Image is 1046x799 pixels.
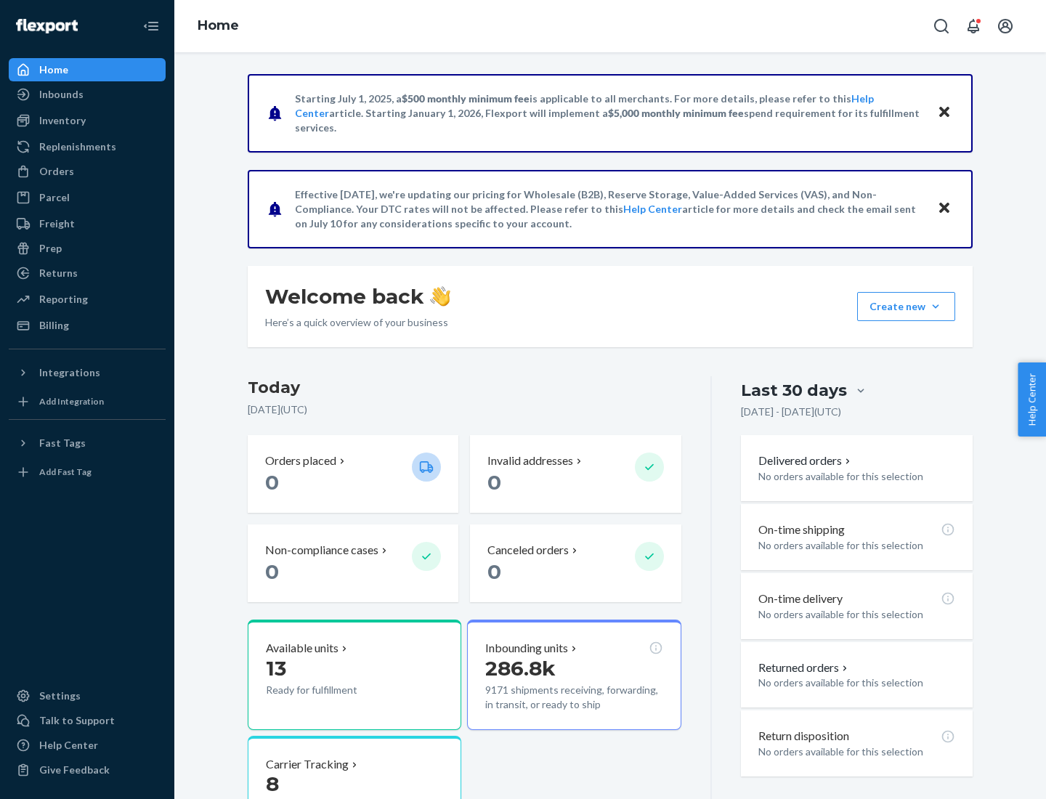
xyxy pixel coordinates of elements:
[485,640,568,657] p: Inbounding units
[39,241,62,256] div: Prep
[265,542,378,559] p: Non-compliance cases
[927,12,956,41] button: Open Search Box
[39,87,84,102] div: Inbounds
[470,435,681,513] button: Invalid addresses 0
[9,160,166,183] a: Orders
[9,361,166,384] button: Integrations
[198,17,239,33] a: Home
[266,771,279,796] span: 8
[758,607,955,622] p: No orders available for this selection
[741,405,841,419] p: [DATE] - [DATE] ( UTC )
[265,559,279,584] span: 0
[9,237,166,260] a: Prep
[9,314,166,337] a: Billing
[487,559,501,584] span: 0
[9,684,166,707] a: Settings
[39,365,100,380] div: Integrations
[758,676,955,690] p: No orders available for this selection
[39,292,88,307] div: Reporting
[9,758,166,782] button: Give Feedback
[248,376,681,399] h3: Today
[16,19,78,33] img: Flexport logo
[9,431,166,455] button: Fast Tags
[265,283,450,309] h1: Welcome back
[248,524,458,602] button: Non-compliance cases 0
[758,728,849,745] p: Return disposition
[741,379,847,402] div: Last 30 days
[39,139,116,154] div: Replenishments
[487,453,573,469] p: Invalid addresses
[39,266,78,280] div: Returns
[39,113,86,128] div: Inventory
[137,12,166,41] button: Close Navigation
[9,461,166,484] a: Add Fast Tag
[9,135,166,158] a: Replenishments
[9,734,166,757] a: Help Center
[487,470,501,495] span: 0
[295,187,923,231] p: Effective [DATE], we're updating our pricing for Wholesale (B2B), Reserve Storage, Value-Added Se...
[935,102,954,123] button: Close
[248,620,461,730] button: Available units13Ready for fulfillment
[39,689,81,703] div: Settings
[9,261,166,285] a: Returns
[266,683,400,697] p: Ready for fulfillment
[758,745,955,759] p: No orders available for this selection
[758,453,854,469] button: Delivered orders
[430,286,450,307] img: hand-wave emoji
[9,58,166,81] a: Home
[39,318,69,333] div: Billing
[857,292,955,321] button: Create new
[487,542,569,559] p: Canceled orders
[9,83,166,106] a: Inbounds
[39,164,74,179] div: Orders
[758,538,955,553] p: No orders available for this selection
[9,186,166,209] a: Parcel
[623,203,682,215] a: Help Center
[758,469,955,484] p: No orders available for this selection
[470,524,681,602] button: Canceled orders 0
[39,395,104,407] div: Add Integration
[39,436,86,450] div: Fast Tags
[266,756,349,773] p: Carrier Tracking
[39,738,98,753] div: Help Center
[39,763,110,777] div: Give Feedback
[266,656,286,681] span: 13
[295,92,923,135] p: Starting July 1, 2025, a is applicable to all merchants. For more details, please refer to this a...
[9,390,166,413] a: Add Integration
[265,470,279,495] span: 0
[9,212,166,235] a: Freight
[265,453,336,469] p: Orders placed
[39,190,70,205] div: Parcel
[485,656,556,681] span: 286.8k
[248,402,681,417] p: [DATE] ( UTC )
[935,198,954,219] button: Close
[39,466,92,478] div: Add Fast Tag
[9,109,166,132] a: Inventory
[265,315,450,330] p: Here’s a quick overview of your business
[248,435,458,513] button: Orders placed 0
[467,620,681,730] button: Inbounding units286.8k9171 shipments receiving, forwarding, in transit, or ready to ship
[39,216,75,231] div: Freight
[485,683,662,712] p: 9171 shipments receiving, forwarding, in transit, or ready to ship
[266,640,338,657] p: Available units
[186,5,251,47] ol: breadcrumbs
[9,709,166,732] a: Talk to Support
[9,288,166,311] a: Reporting
[608,107,744,119] span: $5,000 monthly minimum fee
[1018,362,1046,437] button: Help Center
[758,660,851,676] button: Returned orders
[402,92,530,105] span: $500 monthly minimum fee
[758,522,845,538] p: On-time shipping
[959,12,988,41] button: Open notifications
[991,12,1020,41] button: Open account menu
[758,591,843,607] p: On-time delivery
[39,62,68,77] div: Home
[39,713,115,728] div: Talk to Support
